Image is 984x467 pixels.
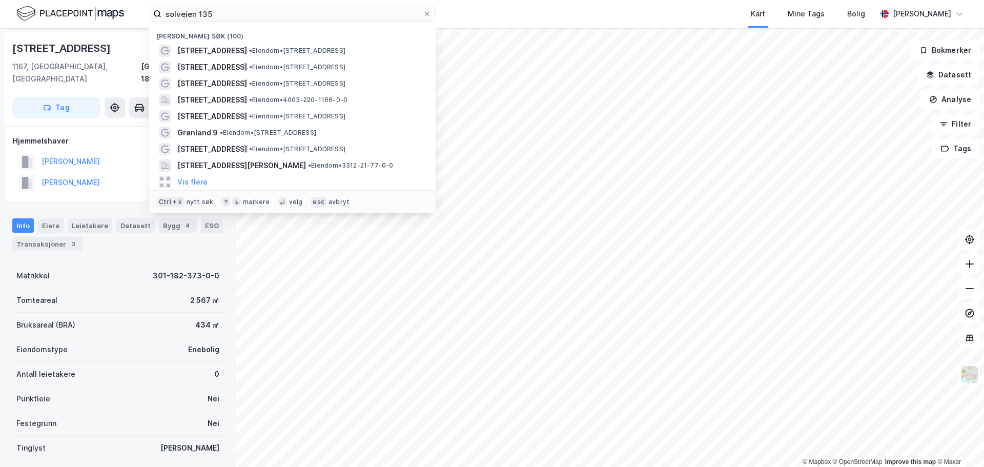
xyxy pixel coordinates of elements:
[141,60,223,85] div: [GEOGRAPHIC_DATA], 182/373
[13,135,223,147] div: Hjemmelshaver
[16,368,75,380] div: Antall leietakere
[208,393,219,405] div: Nei
[847,8,865,20] div: Bolig
[68,239,78,249] div: 3
[16,294,57,307] div: Tomteareal
[311,197,326,207] div: esc
[243,198,270,206] div: markere
[214,368,219,380] div: 0
[249,63,252,71] span: •
[16,319,75,331] div: Bruksareal (BRA)
[289,198,303,206] div: velg
[208,417,219,430] div: Nei
[249,112,345,120] span: Eiendom • [STREET_ADDRESS]
[220,129,223,136] span: •
[885,458,936,465] a: Improve this map
[933,418,984,467] iframe: Chat Widget
[16,417,56,430] div: Festegrunn
[161,6,423,22] input: Søk på adresse, matrikkel, gårdeiere, leietakere eller personer
[187,198,214,206] div: nytt søk
[149,24,436,43] div: [PERSON_NAME] søk (100)
[933,418,984,467] div: Kontrollprogram for chat
[188,343,219,356] div: Enebolig
[932,138,980,159] button: Tags
[160,442,219,454] div: [PERSON_NAME]
[177,61,247,73] span: [STREET_ADDRESS]
[249,145,252,153] span: •
[177,77,247,90] span: [STREET_ADDRESS]
[16,270,50,282] div: Matrikkel
[16,442,46,454] div: Tinglyst
[157,197,184,207] div: Ctrl + k
[153,270,219,282] div: 301-182-373-0-0
[12,237,83,251] div: Transaksjoner
[177,127,218,139] span: Grønland 9
[920,89,980,110] button: Analyse
[12,97,100,118] button: Tag
[38,218,64,233] div: Eiere
[893,8,951,20] div: [PERSON_NAME]
[833,458,883,465] a: OpenStreetMap
[12,218,34,233] div: Info
[177,45,247,57] span: [STREET_ADDRESS]
[249,145,345,153] span: Eiendom • [STREET_ADDRESS]
[308,161,394,170] span: Eiendom • 3312-21-77-0-0
[329,198,350,206] div: avbryt
[16,5,124,23] img: logo.f888ab2527a4732fd821a326f86c7f29.svg
[249,47,345,55] span: Eiendom • [STREET_ADDRESS]
[177,110,247,123] span: [STREET_ADDRESS]
[249,79,252,87] span: •
[960,365,979,384] img: Z
[803,458,831,465] a: Mapbox
[751,8,765,20] div: Kart
[308,161,311,169] span: •
[190,294,219,307] div: 2 567 ㎡
[177,176,208,188] button: Vis flere
[249,47,252,54] span: •
[195,319,219,331] div: 434 ㎡
[931,114,980,134] button: Filter
[177,143,247,155] span: [STREET_ADDRESS]
[16,393,50,405] div: Punktleie
[788,8,825,20] div: Mine Tags
[16,343,68,356] div: Eiendomstype
[249,79,345,88] span: Eiendom • [STREET_ADDRESS]
[177,159,306,172] span: [STREET_ADDRESS][PERSON_NAME]
[201,218,223,233] div: ESG
[917,65,980,85] button: Datasett
[249,96,347,104] span: Eiendom • 4003-220-1166-0-0
[911,40,980,60] button: Bokmerker
[159,218,197,233] div: Bygg
[116,218,155,233] div: Datasett
[12,40,113,56] div: [STREET_ADDRESS]
[249,112,252,120] span: •
[177,94,247,106] span: [STREET_ADDRESS]
[182,220,193,231] div: 4
[249,96,252,104] span: •
[12,60,141,85] div: 1167, [GEOGRAPHIC_DATA], [GEOGRAPHIC_DATA]
[68,218,112,233] div: Leietakere
[249,63,345,71] span: Eiendom • [STREET_ADDRESS]
[220,129,316,137] span: Eiendom • [STREET_ADDRESS]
